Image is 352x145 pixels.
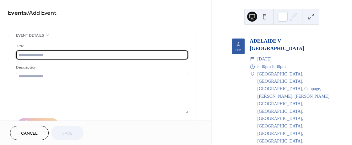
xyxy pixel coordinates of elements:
[10,126,49,140] button: Cancel
[250,70,255,78] div: ​
[250,37,332,52] div: ADELAIDE V [GEOGRAPHIC_DATA]
[8,7,27,19] a: Events
[16,43,187,49] div: Title
[236,49,241,52] div: Sep
[237,41,240,47] div: 4
[250,63,255,70] div: ​
[27,7,57,19] span: / Add Event
[257,55,272,63] span: [DATE]
[21,130,38,137] span: Cancel
[271,63,272,70] span: -
[16,64,187,71] div: Description
[257,63,271,70] span: 5:30pm
[272,63,286,70] span: 8:30pm
[250,55,255,63] div: ​
[16,32,44,39] span: Event details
